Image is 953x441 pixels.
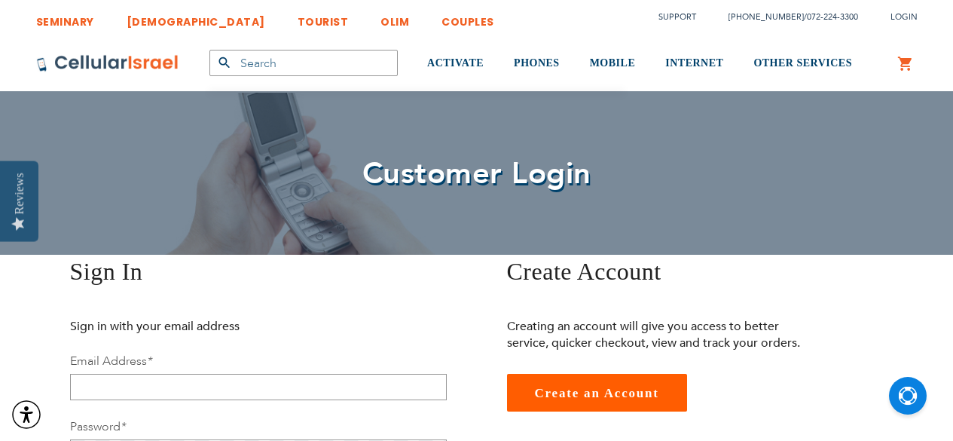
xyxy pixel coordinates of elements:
[658,11,696,23] a: Support
[380,4,409,32] a: OLIM
[514,57,560,69] span: PHONES
[890,11,918,23] span: Login
[127,4,265,32] a: [DEMOGRAPHIC_DATA]
[70,258,143,285] span: Sign In
[427,57,484,69] span: ACTIVATE
[507,258,661,285] span: Create Account
[70,318,375,335] p: Sign in with your email address
[807,11,858,23] a: 072-224-3300
[298,4,349,32] a: TOURIST
[13,173,26,214] div: Reviews
[753,35,852,92] a: OTHER SERVICES
[427,35,484,92] a: ACTIVATE
[665,57,723,69] span: INTERNET
[507,318,812,351] p: Creating an account will give you access to better service, quicker checkout, view and track your...
[441,4,494,32] a: COUPLES
[70,374,447,400] input: Email
[590,35,636,92] a: MOBILE
[70,418,126,435] label: Password
[507,374,687,412] a: Create an Account
[535,386,659,400] span: Create an Account
[209,50,398,76] input: Search
[70,353,152,369] label: Email Address
[362,153,591,194] span: Customer Login
[590,57,636,69] span: MOBILE
[36,4,94,32] a: SEMINARY
[713,6,858,28] li: /
[728,11,804,23] a: [PHONE_NUMBER]
[665,35,723,92] a: INTERNET
[753,57,852,69] span: OTHER SERVICES
[514,35,560,92] a: PHONES
[36,54,179,72] img: Cellular Israel Logo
